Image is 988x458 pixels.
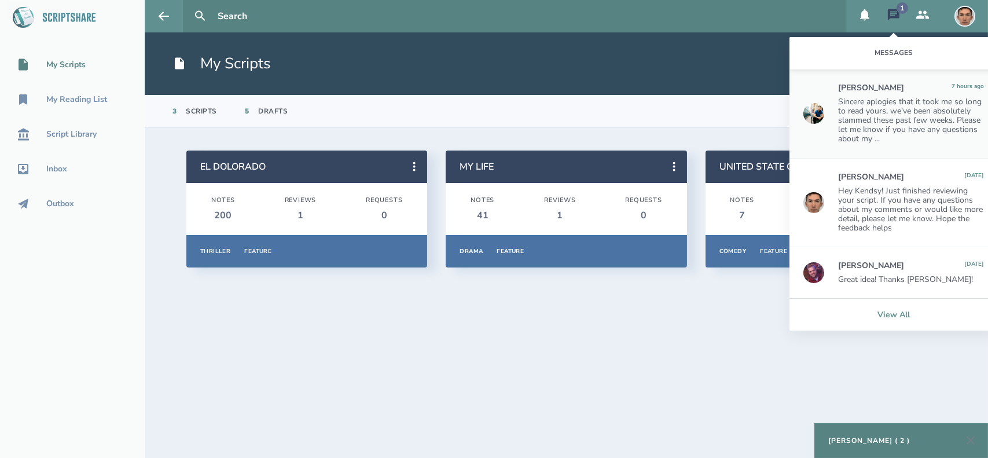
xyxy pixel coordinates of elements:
[285,196,317,204] div: Reviews
[471,209,494,222] div: 41
[625,196,662,204] div: Requests
[730,196,754,204] div: Notes
[46,130,97,139] div: Script Library
[803,103,824,124] img: user_1673573717-crop.jpg
[897,2,908,14] div: 1
[46,164,67,174] div: Inbox
[838,261,904,270] div: [PERSON_NAME]
[803,192,824,213] img: user_1756948650-crop.jpg
[366,196,402,204] div: Requests
[211,209,235,222] div: 200
[838,97,984,144] div: Sincere aplogies that it took me so long to read yours, we've been absolutely slammed these past ...
[954,6,975,27] img: user_1756948650-crop.jpg
[838,186,984,233] div: Hey Kendsy! Just finished reviewing your script. If you have any questions about my comments or w...
[211,196,235,204] div: Notes
[828,436,910,445] div: [PERSON_NAME] ( 2 )
[803,262,824,283] img: user_1718118867-crop.jpg
[952,83,984,93] div: Wednesday, October 1, 2025 at 12:34:13 PM
[460,247,483,255] div: Drama
[245,107,249,116] div: 5
[625,209,662,222] div: 0
[497,247,524,255] div: Feature
[46,199,74,208] div: Outbox
[200,160,266,173] a: EL DOLORADO
[471,196,494,204] div: Notes
[46,95,107,104] div: My Reading List
[460,160,494,173] a: MY LIFE
[46,60,86,69] div: My Scripts
[838,83,904,93] div: [PERSON_NAME]
[838,275,984,284] div: Great idea! Thanks [PERSON_NAME]!
[186,107,218,116] div: Scripts
[172,107,177,116] div: 3
[838,173,904,182] div: [PERSON_NAME]
[964,261,984,270] div: Monday, September 22, 2025 at 11:25:21 AM
[719,160,828,173] a: UNITED STATE OF MARS
[285,209,317,222] div: 1
[544,196,576,204] div: Reviews
[760,247,787,255] div: Feature
[366,209,402,222] div: 0
[200,247,230,255] div: Thriller
[172,53,271,74] h1: My Scripts
[544,209,576,222] div: 1
[719,247,747,255] div: Comedy
[259,107,288,116] div: Drafts
[730,209,754,222] div: 7
[244,247,271,255] div: Feature
[964,173,984,182] div: Wednesday, September 24, 2025 at 11:19:58 PM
